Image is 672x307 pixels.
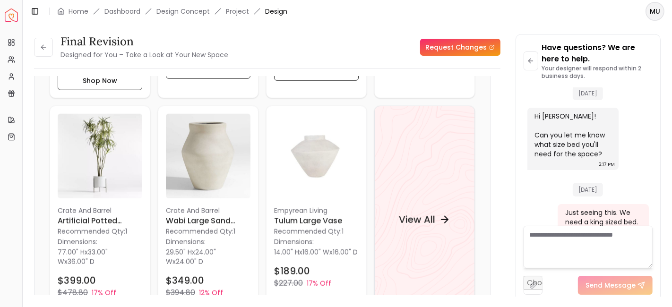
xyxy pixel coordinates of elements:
p: Empyrean Living [274,206,359,215]
a: Project [226,7,249,16]
p: 12% Off [199,288,223,298]
small: Designed for You – Take a Look at Your New Space [60,50,228,60]
img: Artificial Potted Dracaena image [58,114,142,198]
nav: breadcrumb [57,7,287,16]
span: 16.00" D [333,247,358,257]
button: Shop Now [58,71,142,90]
span: [DATE] [573,86,603,100]
p: Your designer will respond within 2 business days. [542,65,653,80]
h4: $189.00 [274,264,310,278]
span: 33.00" W [58,247,108,266]
p: Dimensions: [274,236,314,247]
span: Design [265,7,287,16]
a: Request Changes [420,39,500,56]
div: Hi [PERSON_NAME]! Can you let me know what size bed you'll need for the space? [535,111,609,159]
h4: $399.00 [58,274,96,287]
p: Crate And Barrel [166,206,250,215]
div: Just seeing this. We need a king sized bed. Could we keep all messages on the same design please.... [565,208,639,274]
p: $478.80 [58,287,88,298]
p: x x [274,247,358,257]
span: 16.00" W [302,247,329,257]
button: MU [646,2,664,21]
h6: Wabi Large Sand Fiberstone Planter [166,215,250,227]
p: Crate And Barrel [58,206,142,215]
img: Tulum Large Vase image [274,114,359,198]
h6: Artificial Potted Dracaena [58,215,142,227]
div: 2:17 PM [599,160,615,169]
p: Recommended Qty: 1 [166,227,250,236]
p: x x [58,247,142,266]
span: 24.00" W [166,247,216,266]
h6: Tulum Large Vase [274,215,359,227]
span: 77.00" H [58,247,85,257]
a: Dashboard [104,7,140,16]
img: Wabi Large Sand Fiberstone Planter image [166,114,250,198]
p: $394.80 [166,287,195,298]
p: 17% Off [307,279,331,288]
span: 36.00" D [68,257,95,266]
span: [DATE] [573,183,603,196]
h4: View All [399,213,435,226]
p: Recommended Qty: 1 [274,227,359,236]
button: Shop Now [274,62,359,81]
p: $227.00 [274,278,303,289]
span: 24.00" D [176,257,203,266]
p: 17% Off [92,288,116,298]
p: Dimensions: [166,236,206,247]
h3: Final Revision [60,34,228,49]
p: x x [166,247,250,266]
a: Spacejoy [5,9,18,22]
p: Dimensions: [58,236,97,247]
p: Have questions? We are here to help. [542,42,653,65]
img: Spacejoy Logo [5,9,18,22]
span: 29.50" H [166,247,192,257]
p: Recommended Qty: 1 [58,227,142,236]
h4: $349.00 [166,274,204,287]
li: Design Concept [156,7,210,16]
a: Home [69,7,88,16]
span: 14.00" H [274,247,299,257]
span: MU [646,3,663,20]
button: Shop Now [166,60,250,79]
